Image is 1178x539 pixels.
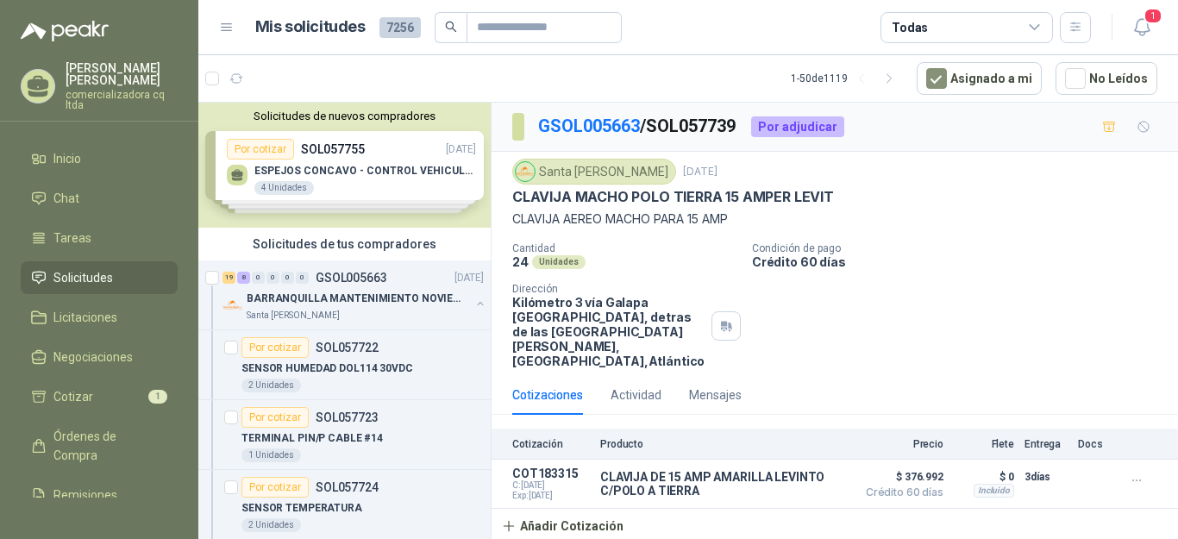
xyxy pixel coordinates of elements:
p: $ 0 [954,467,1014,487]
button: Solicitudes de nuevos compradores [205,110,484,122]
div: 0 [281,272,294,284]
p: CLAVIJA MACHO POLO TIERRA 15 AMPER LEVIT [512,188,834,206]
span: Crédito 60 días [857,487,943,498]
p: [PERSON_NAME] [PERSON_NAME] [66,62,178,86]
div: Todas [892,18,928,37]
p: Docs [1078,438,1112,450]
p: 24 [512,254,529,269]
p: Crédito 60 días [752,254,1171,269]
div: Santa [PERSON_NAME] [512,159,676,185]
p: SENSOR HUMEDAD DOL114 30VDC [241,360,413,377]
span: Inicio [53,149,81,168]
p: Santa [PERSON_NAME] [247,309,340,323]
a: Remisiones [21,479,178,511]
div: 2 Unidades [241,379,301,392]
a: Solicitudes [21,261,178,294]
p: comercializadora cq ltda [66,90,178,110]
p: CLAVIJA DE 15 AMP AMARILLA LEVINTO C/POLO A TIERRA [600,470,847,498]
p: SOL057722 [316,342,379,354]
div: Por adjudicar [751,116,844,137]
h1: Mis solicitudes [255,15,366,40]
span: Negociaciones [53,348,133,367]
div: Por cotizar [241,477,309,498]
p: Cotización [512,438,590,450]
a: Negociaciones [21,341,178,373]
span: Solicitudes [53,268,113,287]
p: Precio [857,438,943,450]
div: Incluido [974,484,1014,498]
img: Company Logo [222,295,243,316]
p: SOL057724 [316,481,379,493]
button: No Leídos [1056,62,1157,95]
span: Chat [53,189,79,208]
a: Cotizar1 [21,380,178,413]
p: SOL057723 [316,411,379,423]
p: [DATE] [454,270,484,286]
p: 3 días [1024,467,1068,487]
div: 1 - 50 de 1119 [791,65,903,92]
button: 1 [1126,12,1157,43]
span: C: [DATE] [512,480,590,491]
div: 0 [266,272,279,284]
a: Inicio [21,142,178,175]
span: Exp: [DATE] [512,491,590,501]
p: [DATE] [683,164,717,180]
span: $ 376.992 [857,467,943,487]
span: 1 [148,390,167,404]
span: search [445,21,457,33]
div: Por cotizar [241,407,309,428]
img: Company Logo [516,162,535,181]
a: Por cotizarSOL057722SENSOR HUMEDAD DOL114 30VDC2 Unidades [198,330,491,400]
a: Chat [21,182,178,215]
p: Producto [600,438,847,450]
a: Tareas [21,222,178,254]
p: Entrega [1024,438,1068,450]
div: 0 [296,272,309,284]
a: GSOL005663 [538,116,640,136]
a: Licitaciones [21,301,178,334]
div: 0 [252,272,265,284]
span: 1 [1144,8,1162,24]
div: 2 Unidades [241,518,301,532]
p: GSOL005663 [316,272,387,284]
div: Por cotizar [241,337,309,358]
p: Dirección [512,283,705,295]
p: SENSOR TEMPERATURA [241,500,362,517]
p: Kilómetro 3 vía Galapa [GEOGRAPHIC_DATA], detras de las [GEOGRAPHIC_DATA][PERSON_NAME], [GEOGRAPH... [512,295,705,368]
span: Cotizar [53,387,93,406]
p: / SOL057739 [538,113,737,140]
button: Asignado a mi [917,62,1042,95]
div: Solicitudes de tus compradores [198,228,491,260]
img: Logo peakr [21,21,109,41]
p: TERMINAL PIN/P CABLE #14 [241,430,383,447]
div: Solicitudes de nuevos compradoresPor cotizarSOL057755[DATE] ESPEJOS CONCAVO - CONTROL VEHICULAR4 ... [198,103,491,228]
div: Cotizaciones [512,385,583,404]
a: 19 8 0 0 0 0 GSOL005663[DATE] Company LogoBARRANQUILLA MANTENIMIENTO NOVIEMBRESanta [PERSON_NAME] [222,267,487,323]
div: 1 Unidades [241,448,301,462]
span: Tareas [53,229,91,248]
div: 8 [237,272,250,284]
p: CLAVIJA AEREO MACHO PARA 15 AMP [512,210,1157,229]
div: 19 [222,272,235,284]
span: Licitaciones [53,308,117,327]
p: Flete [954,438,1014,450]
div: Actividad [611,385,661,404]
div: Mensajes [689,385,742,404]
span: 7256 [379,17,421,38]
p: Cantidad [512,242,738,254]
div: Unidades [532,255,586,269]
p: Condición de pago [752,242,1171,254]
a: Órdenes de Compra [21,420,178,472]
p: BARRANQUILLA MANTENIMIENTO NOVIEMBRE [247,291,461,307]
p: COT183315 [512,467,590,480]
span: Remisiones [53,486,117,505]
span: Órdenes de Compra [53,427,161,465]
a: Por cotizarSOL057723TERMINAL PIN/P CABLE #141 Unidades [198,400,491,470]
